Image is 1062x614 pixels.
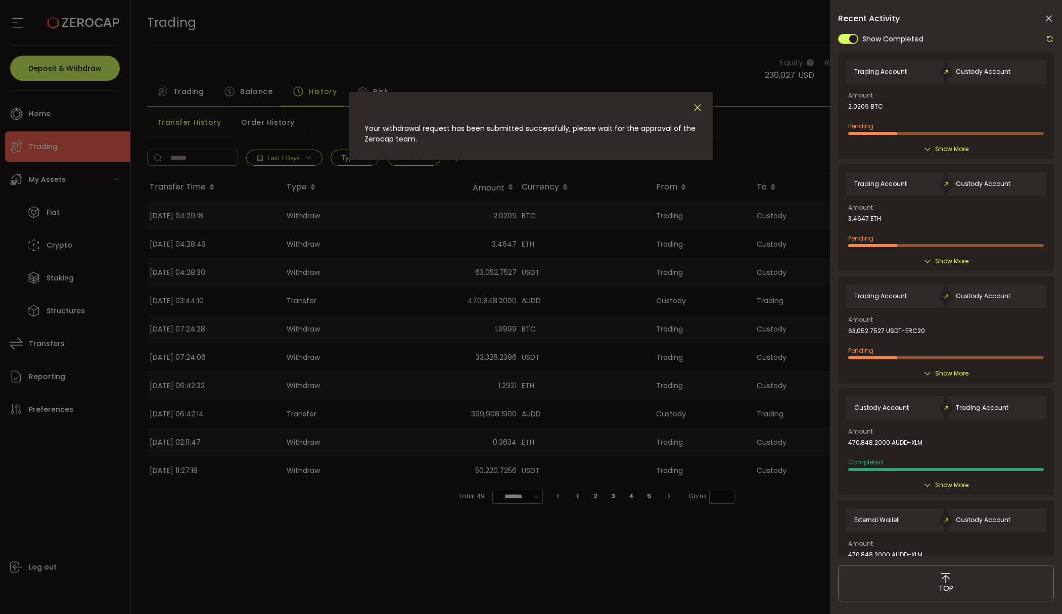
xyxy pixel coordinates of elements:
[848,103,883,110] span: 2.0209 BTC
[956,404,1008,411] span: Trading Account
[848,551,922,558] span: 470,848.2000 AUDD-XLM
[848,541,873,547] span: Amount
[935,368,968,379] span: Show More
[939,583,953,594] span: TOP
[848,234,873,243] span: Pending
[848,215,881,222] span: 3.4647 ETH
[854,180,907,187] span: Trading Account
[848,92,873,99] span: Amount
[349,92,713,160] div: dialog
[848,439,922,446] span: 470,848.2000 AUDD-XLM
[854,68,907,75] span: Trading Account
[862,34,924,44] span: Show Completed
[848,327,925,335] span: 63,052.7527 USDT-ERC20
[848,346,873,355] span: Pending
[956,516,1010,524] span: Custody Account
[956,293,1010,300] span: Custody Account
[956,68,1010,75] span: Custody Account
[364,123,696,144] span: Your withdrawal request has been submitted successfully, please wait for the approval of the Zero...
[935,256,968,266] span: Show More
[692,102,703,114] button: Close
[848,317,873,323] span: Amount
[935,144,968,154] span: Show More
[854,516,899,524] span: External Wallet
[854,293,907,300] span: Trading Account
[848,429,873,435] span: Amount
[956,180,1010,187] span: Custody Account
[1011,565,1062,614] iframe: Chat Widget
[838,15,900,23] span: Recent Activity
[848,122,873,130] span: Pending
[848,205,873,211] span: Amount
[935,480,968,490] span: Show More
[854,404,909,411] span: Custody Account
[848,458,883,466] span: Completed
